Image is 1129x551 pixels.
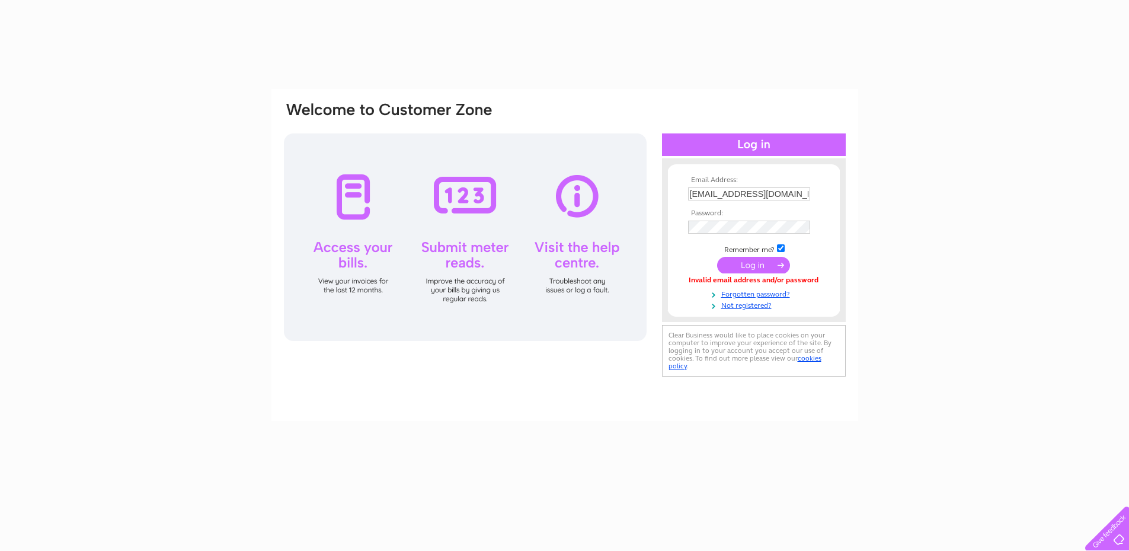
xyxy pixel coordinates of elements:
[685,176,823,184] th: Email Address:
[685,209,823,218] th: Password:
[717,257,790,273] input: Submit
[688,276,820,285] div: Invalid email address and/or password
[669,354,821,370] a: cookies policy
[662,325,846,377] div: Clear Business would like to place cookies on your computer to improve your experience of the sit...
[688,299,823,310] a: Not registered?
[685,243,823,254] td: Remember me?
[688,288,823,299] a: Forgotten password?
